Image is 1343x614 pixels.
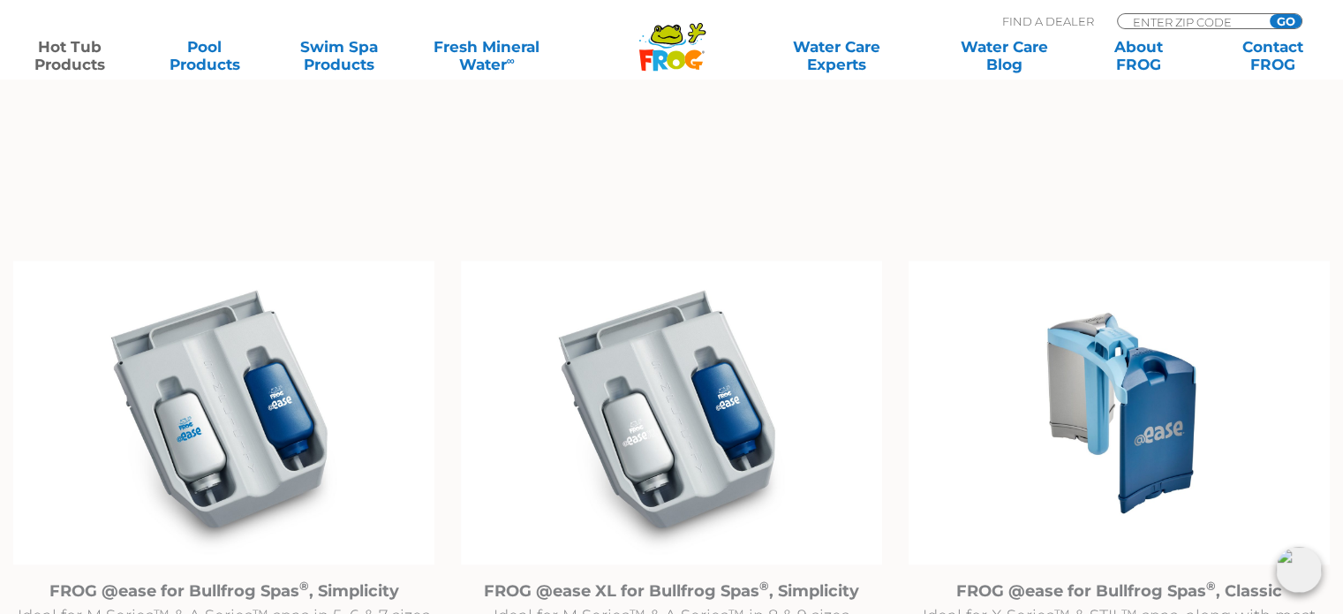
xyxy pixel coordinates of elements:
[299,579,309,593] sup: ®
[759,579,769,593] sup: ®
[1131,14,1250,29] input: Zip Code Form
[18,38,122,73] a: Hot TubProducts
[1221,38,1325,73] a: ContactFROG
[421,38,552,73] a: Fresh MineralWater∞
[461,261,882,565] img: @ease_Bullfrog_FROG @easeXL for Bullfrog Spas with Filter
[13,261,434,565] img: @ease_Bullfrog_FROG @ease R180 for Bullfrog Spas with Filter
[1086,38,1190,73] a: AboutFROG
[952,38,1056,73] a: Water CareBlog
[152,38,256,73] a: PoolProducts
[956,581,1282,601] strong: FROG @ease for Bullfrog Spas , Classic
[1206,579,1216,593] sup: ®
[506,54,514,67] sup: ∞
[1276,547,1322,593] img: openIcon
[1002,13,1094,29] p: Find A Dealer
[909,261,1330,565] img: Untitled design (94)
[1270,14,1302,28] input: GO
[49,581,399,601] strong: FROG @ease for Bullfrog Spas , Simplicity
[287,38,391,73] a: Swim SpaProducts
[484,581,859,601] strong: FROG @ease XL for Bullfrog Spas , Simplicity
[751,38,922,73] a: Water CareExperts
